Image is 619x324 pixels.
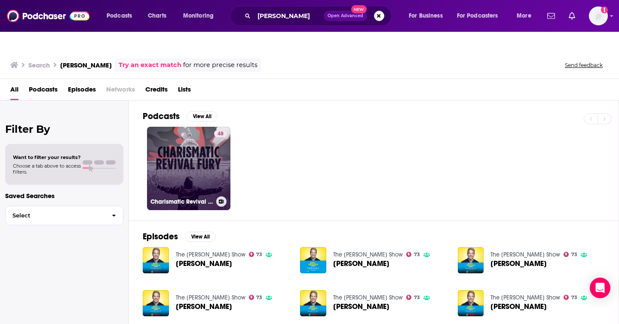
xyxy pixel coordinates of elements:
a: 73 [564,295,577,300]
a: 73 [406,252,420,257]
button: open menu [177,9,225,23]
span: 73 [571,296,577,300]
button: View All [187,111,218,122]
span: For Business [409,10,443,22]
img: Sean Feucht [458,290,484,316]
img: Sean Feucht [143,290,169,316]
button: open menu [511,9,542,23]
button: View All [185,232,216,242]
span: [PERSON_NAME] [176,260,232,267]
a: Credits [145,83,168,100]
h2: Filter By [5,123,123,135]
a: All [10,83,18,100]
img: User Profile [589,6,608,25]
span: Logged in as FirstLiberty [589,6,608,25]
a: PodcastsView All [143,111,218,122]
a: Show notifications dropdown [544,9,558,23]
a: 73 [249,252,263,257]
button: Select [5,206,123,225]
span: Charts [148,10,166,22]
a: Sean Feucht [176,260,232,267]
span: 48 [218,130,224,138]
a: Podcasts [29,83,58,100]
a: The Eric Metaxas Show [176,294,245,301]
a: Show notifications dropdown [565,9,579,23]
h2: Podcasts [143,111,180,122]
a: 73 [249,295,263,300]
a: Sean Feucht [333,260,389,267]
span: Monitoring [183,10,214,22]
a: 48 [214,130,227,137]
a: Lists [178,83,191,100]
img: Sean Feucht [143,247,169,273]
a: Episodes [68,83,96,100]
h3: [PERSON_NAME] [60,61,112,69]
a: 73 [564,252,577,257]
span: More [517,10,531,22]
svg: Add a profile image [601,6,608,13]
span: for more precise results [183,60,257,70]
a: 48Charismatic Revival Fury: The New Apostolic Reformation [147,127,230,210]
button: Open AdvancedNew [324,11,367,21]
span: 73 [571,253,577,257]
a: EpisodesView All [143,231,216,242]
span: For Podcasters [457,10,498,22]
span: 73 [256,253,262,257]
a: Sean Feucht [490,260,547,267]
input: Search podcasts, credits, & more... [254,9,324,23]
button: open menu [403,9,454,23]
a: The Eric Metaxas Show [333,251,403,258]
img: Podchaser - Follow, Share and Rate Podcasts [7,8,89,24]
h3: Charismatic Revival Fury: The New Apostolic Reformation [150,198,213,205]
span: Networks [106,83,135,100]
span: Podcasts [107,10,132,22]
a: The Eric Metaxas Show [490,294,560,301]
span: Want to filter your results? [13,154,81,160]
span: Open Advanced [328,14,363,18]
h3: Search [28,61,50,69]
button: Send feedback [562,61,605,69]
a: Charts [142,9,172,23]
a: Try an exact match [119,60,181,70]
img: Sean Feucht [300,290,326,316]
h2: Episodes [143,231,178,242]
span: [PERSON_NAME] [333,303,389,310]
a: The Eric Metaxas Show [333,294,403,301]
button: open menu [101,9,143,23]
p: Saved Searches [5,192,123,200]
span: [PERSON_NAME] [333,260,389,267]
span: [PERSON_NAME] [490,260,547,267]
span: [PERSON_NAME] [176,303,232,310]
img: Sean Feucht [300,247,326,273]
a: Sean Feucht [333,303,389,310]
span: 73 [256,296,262,300]
button: Show profile menu [589,6,608,25]
div: Search podcasts, credits, & more... [239,6,400,26]
button: open menu [451,9,511,23]
a: Sean Feucht [176,303,232,310]
span: Select [6,213,105,218]
span: Choose a tab above to access filters. [13,163,81,175]
a: 73 [406,295,420,300]
a: Sean Feucht [490,303,547,310]
span: New [351,5,367,13]
div: Open Intercom Messenger [590,278,610,298]
a: The Eric Metaxas Show [176,251,245,258]
img: Sean Feucht [458,247,484,273]
span: 73 [414,253,420,257]
span: [PERSON_NAME] [490,303,547,310]
span: 73 [414,296,420,300]
a: The Eric Metaxas Show [490,251,560,258]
